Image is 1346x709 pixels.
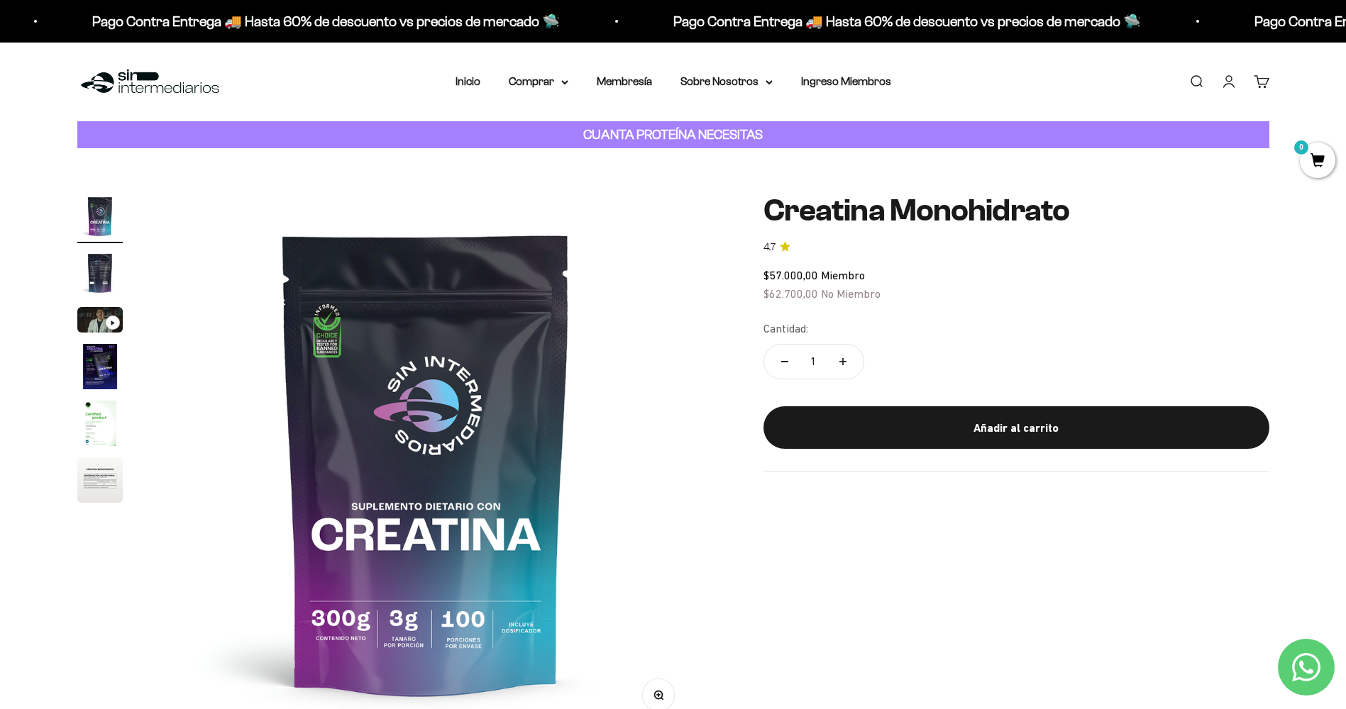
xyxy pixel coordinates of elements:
[763,406,1269,449] button: Añadir al carrito
[77,401,123,450] button: Ir al artículo 5
[77,194,123,243] button: Ir al artículo 1
[763,240,776,255] span: 4.7
[77,250,123,300] button: Ir al artículo 2
[763,269,818,281] span: $57.000,00
[764,345,805,379] button: Reducir cantidad
[821,269,865,281] span: Miembro
[509,72,568,91] summary: Comprar
[77,344,123,393] button: Ir al artículo 4
[17,99,294,124] div: Detalles sobre ingredientes "limpios"
[77,401,123,446] img: Creatina Monohidrato
[77,250,123,296] img: Creatina Monohidrato
[763,287,818,300] span: $62.700,00
[821,287,881,300] span: No Miembro
[597,75,652,87] a: Membresía
[17,156,294,181] div: Certificaciones de calidad
[17,184,294,209] div: Comparativa con otros productos similares
[1300,154,1335,169] a: 0
[680,72,773,91] summary: Sobre Nosotros
[233,245,292,269] span: Enviar
[576,10,1044,33] p: Pago Contra Entrega 🚚 Hasta 60% de descuento vs precios de mercado 🛸
[456,75,480,87] a: Inicio
[77,344,123,389] img: Creatina Monohidrato
[801,75,891,87] a: Ingreso Miembros
[792,419,1241,437] div: Añadir al carrito
[77,457,123,507] button: Ir al artículo 6
[1293,139,1310,156] mark: 0
[17,128,294,152] div: País de origen de ingredientes
[77,457,123,503] img: Creatina Monohidrato
[47,213,292,237] input: Otra (por favor especifica)
[763,240,1269,255] a: 4.74.7 de 5.0 estrellas
[77,307,123,337] button: Ir al artículo 3
[77,194,123,239] img: Creatina Monohidrato
[763,194,1269,228] h1: Creatina Monohidrato
[822,345,864,379] button: Aumentar cantidad
[763,320,808,338] label: Cantidad:
[583,127,763,142] strong: CUANTA PROTEÍNA NECESITAS
[17,23,294,87] p: Para decidirte a comprar este suplemento, ¿qué información específica sobre su pureza, origen o c...
[231,245,294,269] button: Enviar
